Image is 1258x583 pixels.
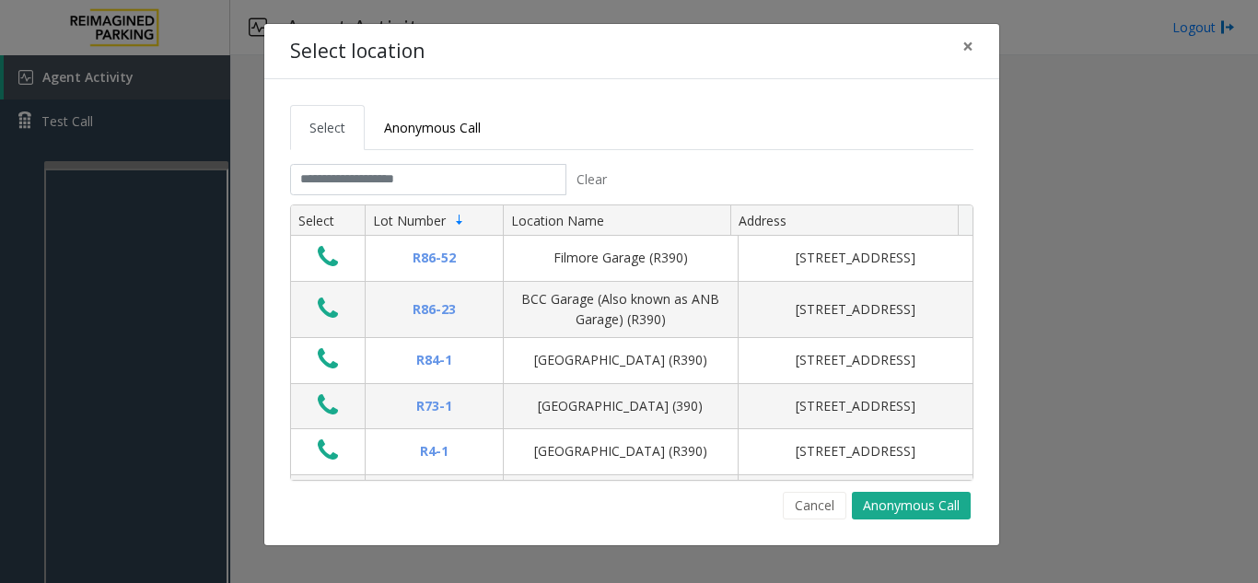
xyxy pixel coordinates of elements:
[949,24,986,69] button: Close
[515,350,727,370] div: [GEOGRAPHIC_DATA] (R390)
[384,119,481,136] span: Anonymous Call
[750,396,961,416] div: [STREET_ADDRESS]
[515,441,727,461] div: [GEOGRAPHIC_DATA] (R390)
[452,213,467,227] span: Sortable
[750,350,961,370] div: [STREET_ADDRESS]
[750,299,961,320] div: [STREET_ADDRESS]
[739,212,786,229] span: Address
[515,289,727,331] div: BCC Garage (Also known as ANB Garage) (R390)
[291,205,973,480] div: Data table
[290,37,425,66] h4: Select location
[511,212,604,229] span: Location Name
[377,350,492,370] div: R84-1
[852,492,971,519] button: Anonymous Call
[377,441,492,461] div: R4-1
[373,212,446,229] span: Lot Number
[783,492,846,519] button: Cancel
[515,396,727,416] div: [GEOGRAPHIC_DATA] (390)
[750,441,961,461] div: [STREET_ADDRESS]
[377,248,492,268] div: R86-52
[962,33,973,59] span: ×
[566,164,618,195] button: Clear
[515,248,727,268] div: Filmore Garage (R390)
[309,119,345,136] span: Select
[750,248,961,268] div: [STREET_ADDRESS]
[377,396,492,416] div: R73-1
[290,105,973,150] ul: Tabs
[377,299,492,320] div: R86-23
[291,205,365,237] th: Select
